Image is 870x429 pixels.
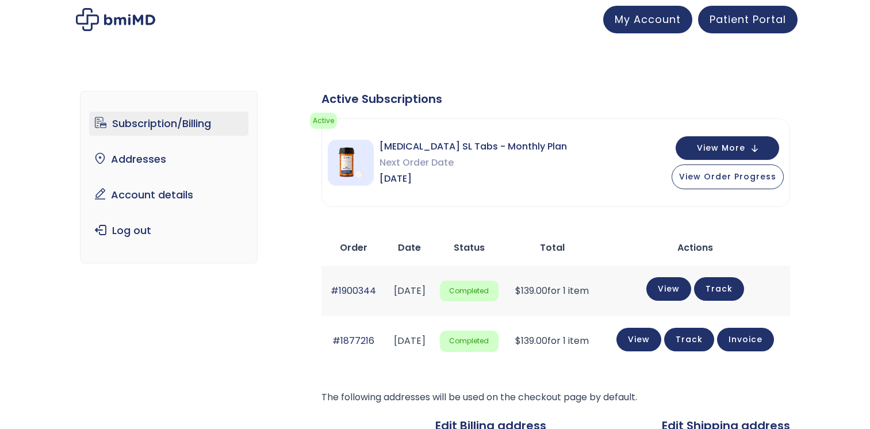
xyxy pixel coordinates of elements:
[646,277,691,301] a: View
[440,331,499,352] span: Completed
[394,334,426,347] time: [DATE]
[380,171,567,187] span: [DATE]
[332,334,374,347] a: #1877216
[676,136,779,160] button: View More
[679,171,776,182] span: View Order Progress
[380,139,567,155] span: [MEDICAL_DATA] SL Tabs - Monthly Plan
[89,183,248,207] a: Account details
[677,241,713,254] span: Actions
[698,6,798,33] a: Patient Portal
[328,140,374,186] img: Sermorelin SL Tabs - Monthly Plan
[515,334,521,347] span: $
[672,164,784,189] button: View Order Progress
[89,219,248,243] a: Log out
[616,328,661,351] a: View
[331,284,376,297] a: #1900344
[321,389,790,405] p: The following addresses will be used on the checkout page by default.
[717,328,774,351] a: Invoice
[340,241,367,254] span: Order
[697,144,745,152] span: View More
[515,284,547,297] span: 139.00
[540,241,565,254] span: Total
[515,334,547,347] span: 139.00
[89,112,248,136] a: Subscription/Billing
[504,316,600,366] td: for 1 item
[80,91,258,263] nav: Account pages
[515,284,521,297] span: $
[380,155,567,171] span: Next Order Date
[504,266,600,316] td: for 1 item
[603,6,692,33] a: My Account
[89,147,248,171] a: Addresses
[394,284,426,297] time: [DATE]
[321,91,790,107] div: Active Subscriptions
[664,328,714,351] a: Track
[710,12,786,26] span: Patient Portal
[454,241,485,254] span: Status
[694,277,744,301] a: Track
[440,281,499,302] span: Completed
[615,12,681,26] span: My Account
[310,113,337,129] span: Active
[398,241,421,254] span: Date
[76,8,155,31] img: My account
